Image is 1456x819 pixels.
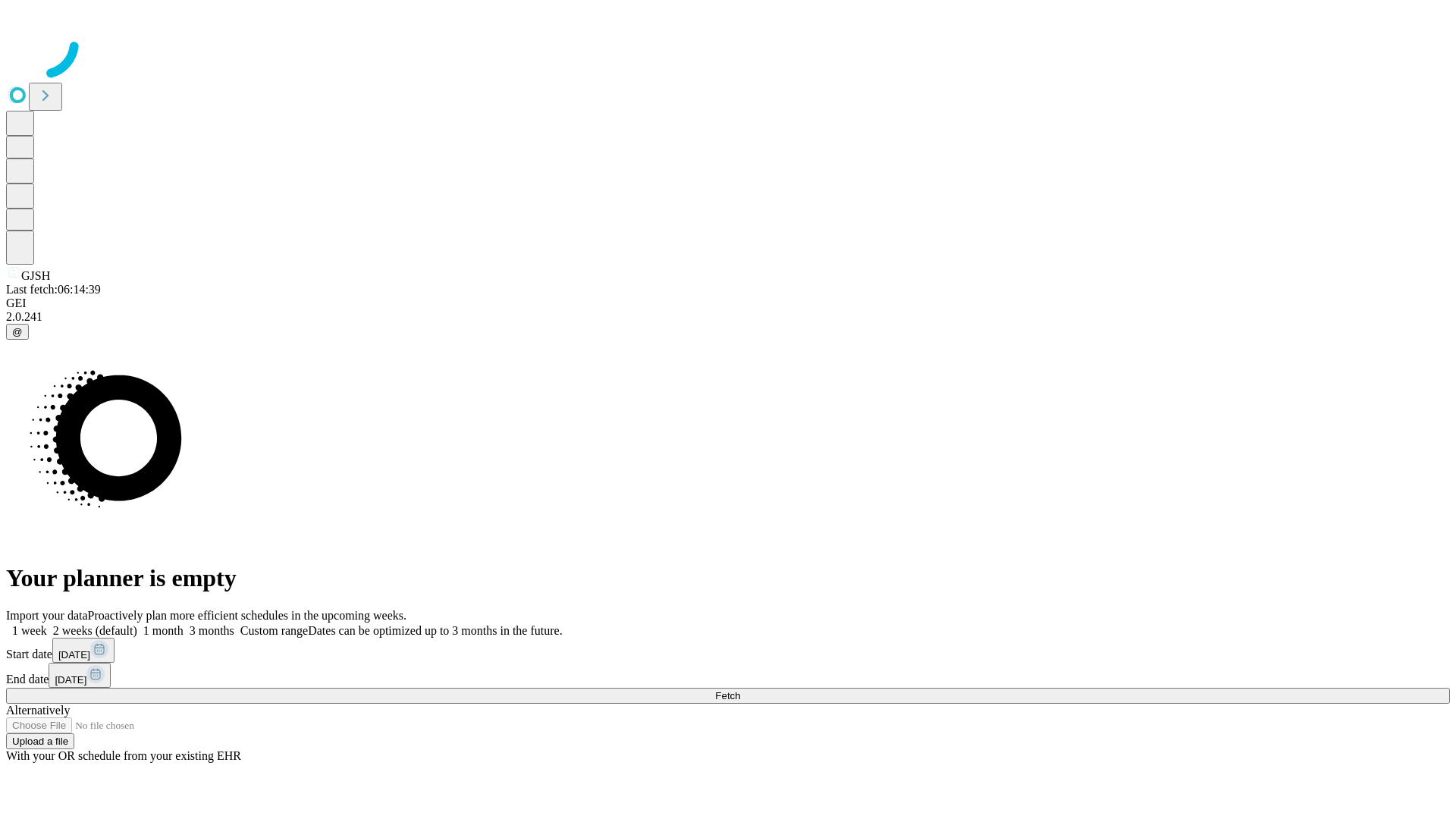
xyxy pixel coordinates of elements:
[6,564,1450,592] h1: Your planner is empty
[6,638,1450,663] div: Start date
[6,704,70,717] span: Alternatively
[49,663,111,688] button: [DATE]
[12,624,47,637] span: 1 week
[55,674,86,686] span: [DATE]
[6,749,241,762] span: With your OR schedule from your existing EHR
[58,649,90,661] span: [DATE]
[6,663,1450,688] div: End date
[190,624,234,637] span: 3 months
[143,624,184,637] span: 1 month
[6,609,88,622] span: Import your data
[52,638,115,663] button: [DATE]
[53,624,137,637] span: 2 weeks (default)
[715,690,740,701] span: Fetch
[88,609,406,622] span: Proactively plan more efficient schedules in the upcoming weeks.
[6,283,101,296] span: Last fetch: 06:14:39
[12,326,23,337] span: @
[6,310,1450,324] div: 2.0.241
[6,297,1450,310] div: GEI
[6,688,1450,704] button: Fetch
[6,324,29,340] button: @
[6,733,74,749] button: Upload a file
[21,269,50,282] span: GJSH
[240,624,308,637] span: Custom range
[308,624,562,637] span: Dates can be optimized up to 3 months in the future.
